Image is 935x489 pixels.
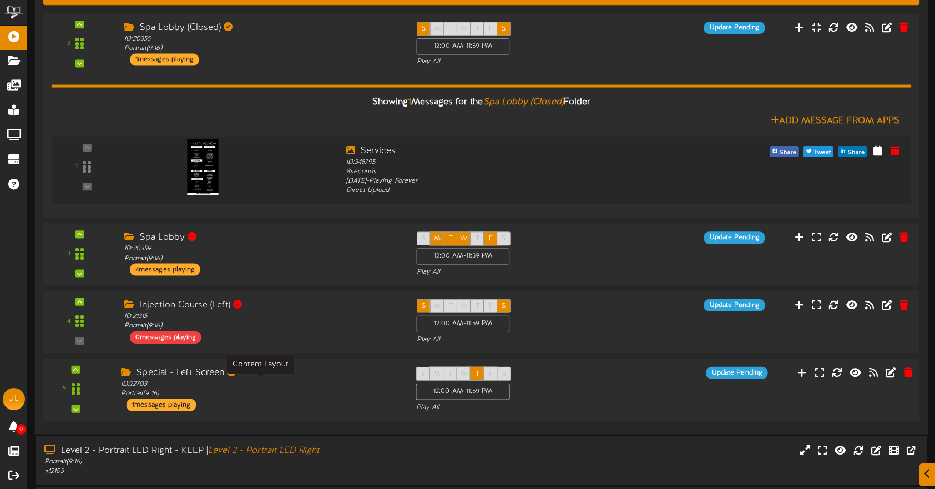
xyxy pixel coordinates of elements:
[706,366,768,379] div: Update Pending
[346,145,688,158] div: Services
[476,235,479,243] span: T
[476,303,479,310] span: T
[449,25,453,33] span: T
[448,370,452,377] span: T
[502,235,506,243] span: S
[476,370,479,377] span: T
[417,38,510,54] div: 12:00 AM - 11:59 PM
[346,158,688,177] div: ID: 345795 8 seconds
[124,22,400,34] div: Spa Lobby (Closed)
[121,366,399,379] div: Special - Left Screen
[417,268,619,277] div: Play All
[449,235,453,243] span: T
[346,186,688,195] div: Direct Upload
[502,370,506,377] span: S
[489,25,493,33] span: F
[121,379,399,399] div: ID: 22703 Portrait ( 9:16 )
[124,312,400,331] div: ID: 21315 Portrait ( 9:16 )
[502,303,506,310] span: S
[130,331,201,343] div: 0 messages playing
[124,244,400,263] div: ID: 20359 Portrait ( 9:16 )
[421,370,425,377] span: S
[489,370,493,377] span: F
[704,299,765,311] div: Update Pending
[422,25,426,33] span: S
[460,235,468,243] span: W
[130,53,199,65] div: 1 messages playing
[416,402,620,412] div: Play All
[812,147,833,159] span: Tweet
[422,235,426,243] span: S
[770,146,799,157] button: Share
[417,335,619,344] div: Play All
[124,299,400,312] div: Injection Course (Left)
[434,303,441,310] span: M
[408,97,411,107] span: 1
[44,445,399,457] div: Level 2 - Portrait LED Right - KEEP |
[777,147,798,159] span: Share
[704,22,765,34] div: Update Pending
[704,231,765,244] div: Update Pending
[130,264,200,276] div: 4 messages playing
[124,231,400,244] div: Spa Lobby
[460,25,468,33] span: W
[502,25,506,33] span: S
[416,384,510,400] div: 12:00 AM - 11:59 PM
[460,370,468,377] span: W
[489,303,493,310] span: F
[127,399,196,411] div: 1 messages playing
[43,90,920,114] div: Showing Messages for the Folder
[422,303,426,310] span: S
[3,388,25,410] div: JL
[460,303,468,310] span: W
[417,57,619,67] div: Play All
[483,97,564,107] i: Spa Lobby (Closed)
[124,34,400,53] div: ID: 20355 Portrait ( 9:16 )
[208,446,319,456] i: Level 2 - Portrait LED Right
[44,457,399,467] div: Portrait ( 9:16 )
[489,235,493,243] span: F
[845,147,867,159] span: Share
[433,370,440,377] span: M
[417,249,510,265] div: 12:00 AM - 11:59 PM
[434,235,441,243] span: M
[838,146,867,157] button: Share
[417,316,510,332] div: 12:00 AM - 11:59 PM
[187,139,218,195] img: 2c0d9985-3de4-4eca-a2fc-c1ecc744442e.png
[767,114,903,128] button: Add Message From Apps
[449,303,453,310] span: T
[434,25,441,33] span: M
[44,467,399,476] div: # 12103
[803,146,833,157] button: Tweet
[476,25,479,33] span: T
[16,424,26,435] span: 0
[346,177,688,186] div: [DATE] - Playing Forever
